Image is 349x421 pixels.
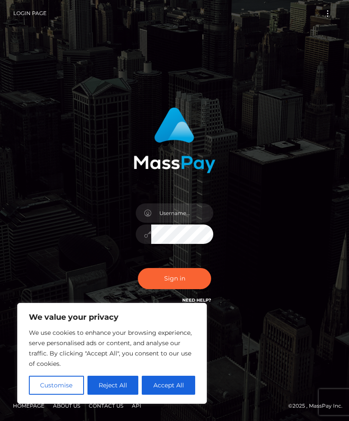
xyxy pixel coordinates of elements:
button: Reject All [87,376,139,395]
button: Toggle navigation [320,8,336,19]
a: About Us [50,399,84,412]
button: Customise [29,376,84,395]
a: Homepage [9,399,48,412]
div: © 2025 , MassPay Inc. [6,401,343,411]
div: We value your privacy [17,303,207,404]
a: Login Page [13,4,47,22]
button: Accept All [142,376,195,395]
p: We value your privacy [29,312,195,322]
p: We use cookies to enhance your browsing experience, serve personalised ads or content, and analys... [29,327,195,369]
button: Sign in [138,268,211,289]
a: Need Help? [182,297,211,303]
img: MassPay Login [134,107,215,173]
a: API [128,399,145,412]
input: Username... [151,203,213,223]
a: Contact Us [85,399,127,412]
